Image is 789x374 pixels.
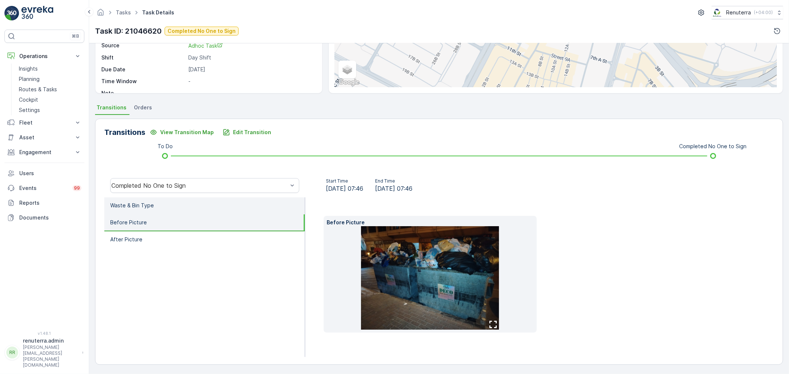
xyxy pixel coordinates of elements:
[141,9,176,16] span: Task Details
[116,9,131,16] a: Tasks
[326,178,363,184] p: Start Time
[104,127,145,138] p: Transitions
[4,115,84,130] button: Fleet
[337,78,361,87] img: Google
[19,149,70,156] p: Engagement
[19,134,70,141] p: Asset
[72,33,79,39] p: ⌘B
[4,130,84,145] button: Asset
[19,170,81,177] p: Users
[23,344,78,368] p: [PERSON_NAME][EMAIL_ADDRESS][PERSON_NAME][DOMAIN_NAME]
[327,219,534,226] p: Before Picture
[4,337,84,368] button: RRrenuterra.admin[PERSON_NAME][EMAIL_ADDRESS][PERSON_NAME][DOMAIN_NAME]
[188,42,314,50] a: Adhoc Task
[19,75,40,83] p: Planning
[19,199,81,207] p: Reports
[101,66,185,73] p: Due Date
[16,64,84,74] a: Insights
[326,184,363,193] span: [DATE] 07:46
[754,10,773,16] p: ( +04:00 )
[19,65,38,72] p: Insights
[134,104,152,111] span: Orders
[168,27,236,35] p: Completed No One to Sign
[726,9,751,16] p: Renuterra
[19,96,38,103] p: Cockpit
[110,219,147,226] p: Before Picture
[101,78,185,85] p: Time Window
[21,6,53,21] img: logo_light-DOdMpM7g.png
[4,331,84,336] span: v 1.48.1
[74,185,80,191] p: 99
[16,105,84,115] a: Settings
[680,143,747,150] p: Completed No One to Sign
[158,143,173,150] p: To Do
[337,78,361,87] a: Open this area in Google Maps (opens a new window)
[4,166,84,181] a: Users
[4,181,84,195] a: Events99
[4,210,84,225] a: Documents
[188,66,314,73] p: [DATE]
[101,42,185,50] p: Source
[361,226,499,330] img: 7287b548d0d9463b97da0ea7fac0a07b.jpeg
[4,6,19,21] img: logo
[19,119,70,126] p: Fleet
[23,337,78,344] p: renuterra.admin
[19,184,68,192] p: Events
[97,104,127,111] span: Transitions
[188,89,314,97] p: -
[145,126,218,138] button: View Transition Map
[188,78,314,85] p: -
[160,129,214,136] p: View Transition Map
[16,95,84,105] a: Cockpit
[165,27,239,35] button: Completed No One to Sign
[6,347,18,358] div: RR
[110,236,142,243] p: After Picture
[712,6,783,19] button: Renuterra(+04:00)
[375,184,412,193] span: [DATE] 07:46
[339,61,355,78] a: Layers
[19,86,57,93] p: Routes & Tasks
[375,178,412,184] p: End Time
[101,54,185,61] p: Shift
[218,126,276,138] button: Edit Transition
[712,8,723,17] img: Screenshot_2024-07-26_at_13.33.01.png
[19,106,40,114] p: Settings
[4,195,84,210] a: Reports
[16,84,84,95] a: Routes & Tasks
[97,11,105,17] a: Homepage
[101,89,185,97] p: Note
[19,214,81,221] p: Documents
[4,145,84,160] button: Engagement
[95,25,162,37] p: Task ID: 21046620
[19,52,70,60] p: Operations
[188,42,223,49] span: Adhoc Task
[188,54,314,61] p: Day Shift
[16,74,84,84] a: Planning
[4,49,84,64] button: Operations
[110,202,154,209] p: Waste & Bin Type
[111,182,288,189] div: Completed No One to Sign
[233,129,271,136] p: Edit Transition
